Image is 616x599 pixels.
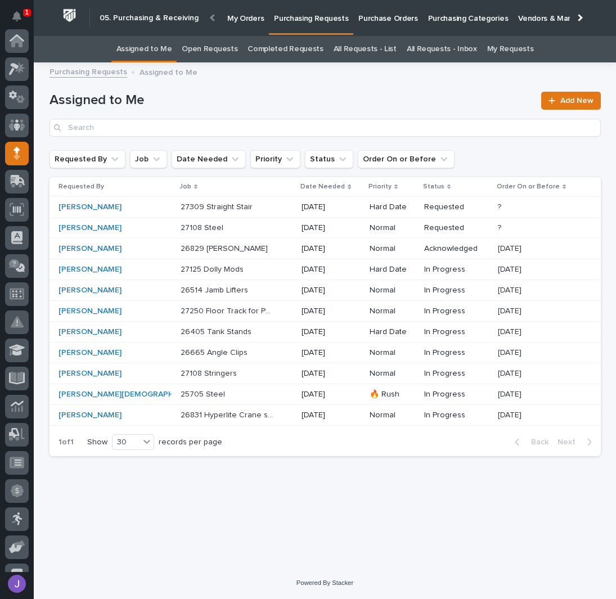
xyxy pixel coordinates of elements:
p: Job [179,181,191,193]
p: [DATE] [302,411,361,420]
p: 27125 Dolly Mods [181,263,246,274]
p: [DATE] [498,283,524,295]
tr: [PERSON_NAME] 27250 Floor Track for Paint Repair Area - Steel27250 Floor Track for Paint Repair A... [50,301,601,322]
a: Purchasing Requests [50,65,127,78]
p: In Progress [424,348,489,358]
a: [PERSON_NAME] [59,307,122,316]
p: Status [423,181,444,193]
p: Requested [424,202,489,212]
p: 27250 Floor Track for Paint Repair Area - Steel [181,304,277,316]
p: In Progress [424,307,489,316]
tr: [PERSON_NAME] 27125 Dolly Mods27125 Dolly Mods [DATE]Hard DateIn Progress[DATE][DATE] [50,259,601,280]
button: users-avatar [5,572,29,596]
span: Add New [560,97,593,105]
span: Next [557,437,582,447]
p: [DATE] [302,390,361,399]
tr: [PERSON_NAME] 26514 Jamb Lifters26514 Jamb Lifters [DATE]NormalIn Progress[DATE][DATE] [50,280,601,301]
h2: 05. Purchasing & Receiving [100,13,199,23]
a: Add New [541,92,600,110]
a: All Requests - List [334,36,397,62]
p: [DATE] [302,286,361,295]
p: Assigned to Me [140,65,197,78]
p: Hard Date [370,265,415,274]
a: [PERSON_NAME][DEMOGRAPHIC_DATA] [59,390,208,399]
p: [DATE] [302,265,361,274]
button: Order On or Before [358,150,455,168]
button: Next [553,437,601,447]
p: [DATE] [498,408,524,420]
p: Hard Date [370,202,415,212]
p: 26831 Hyperlite Crane system [181,408,277,420]
tr: [PERSON_NAME] 26829 [PERSON_NAME]26829 [PERSON_NAME] [DATE]NormalAcknowledged[DATE][DATE] [50,238,601,259]
p: 26514 Jamb Lifters [181,283,250,295]
p: [DATE] [302,369,361,379]
p: In Progress [424,327,489,337]
p: 26829 [PERSON_NAME] [181,242,270,254]
tr: [PERSON_NAME] 27108 Stringers27108 Stringers [DATE]NormalIn Progress[DATE][DATE] [50,363,601,384]
a: [PERSON_NAME] [59,369,122,379]
p: In Progress [424,411,489,420]
a: Powered By Stacker [296,579,353,586]
a: My Requests [487,36,534,62]
p: In Progress [424,265,489,274]
p: [DATE] [302,327,361,337]
p: Normal [370,223,415,233]
span: Back [524,437,548,447]
tr: [PERSON_NAME] 27309 Straight Stair27309 Straight Stair [DATE]Hard DateRequested?? [50,197,601,218]
button: Priority [250,150,300,168]
p: [DATE] [498,388,524,399]
div: 30 [113,436,140,448]
tr: [PERSON_NAME] 26665 Angle Clips26665 Angle Clips [DATE]NormalIn Progress[DATE][DATE] [50,343,601,363]
h1: Assigned to Me [50,92,535,109]
a: [PERSON_NAME] [59,244,122,254]
p: [DATE] [302,244,361,254]
a: [PERSON_NAME] [59,348,122,358]
p: 25705 Steel [181,388,227,399]
p: Acknowledged [424,244,489,254]
a: [PERSON_NAME] [59,327,122,337]
a: Open Requests [182,36,237,62]
img: Workspace Logo [59,5,80,26]
p: [DATE] [498,367,524,379]
p: [DATE] [302,348,361,358]
button: Date Needed [172,150,246,168]
p: [DATE] [498,242,524,254]
div: Notifications1 [14,11,29,29]
a: Assigned to Me [116,36,172,62]
p: 27309 Straight Stair [181,200,255,212]
a: Completed Requests [248,36,323,62]
p: Normal [370,348,415,358]
button: Job [130,150,167,168]
p: Order On or Before [497,181,560,193]
button: Status [305,150,353,168]
p: [DATE] [498,263,524,274]
tr: [PERSON_NAME] 26405 Tank Stands26405 Tank Stands [DATE]Hard DateIn Progress[DATE][DATE] [50,322,601,343]
p: ? [498,200,503,212]
a: [PERSON_NAME] [59,202,122,212]
p: In Progress [424,286,489,295]
p: [DATE] [498,304,524,316]
p: 27108 Steel [181,221,226,233]
p: 27108 Stringers [181,367,239,379]
p: 1 of 1 [50,429,83,456]
a: All Requests - Inbox [407,36,477,62]
p: 26665 Angle Clips [181,346,250,358]
tr: [PERSON_NAME] 26831 Hyperlite Crane system26831 Hyperlite Crane system [DATE]NormalIn Progress[DA... [50,405,601,426]
p: 🔥 Rush [370,390,415,399]
p: Requested [424,223,489,233]
button: Back [506,437,553,447]
p: Show [87,438,107,447]
p: Priority [368,181,392,193]
p: [DATE] [302,202,361,212]
p: 26405 Tank Stands [181,325,254,337]
p: In Progress [424,369,489,379]
p: 1 [25,8,29,16]
p: [DATE] [302,307,361,316]
tr: [PERSON_NAME][DEMOGRAPHIC_DATA] 25705 Steel25705 Steel [DATE]🔥 RushIn Progress[DATE][DATE] [50,384,601,405]
p: Normal [370,369,415,379]
a: [PERSON_NAME] [59,223,122,233]
a: [PERSON_NAME] [59,411,122,420]
p: records per page [159,438,222,447]
div: Search [50,119,601,137]
p: [DATE] [498,346,524,358]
